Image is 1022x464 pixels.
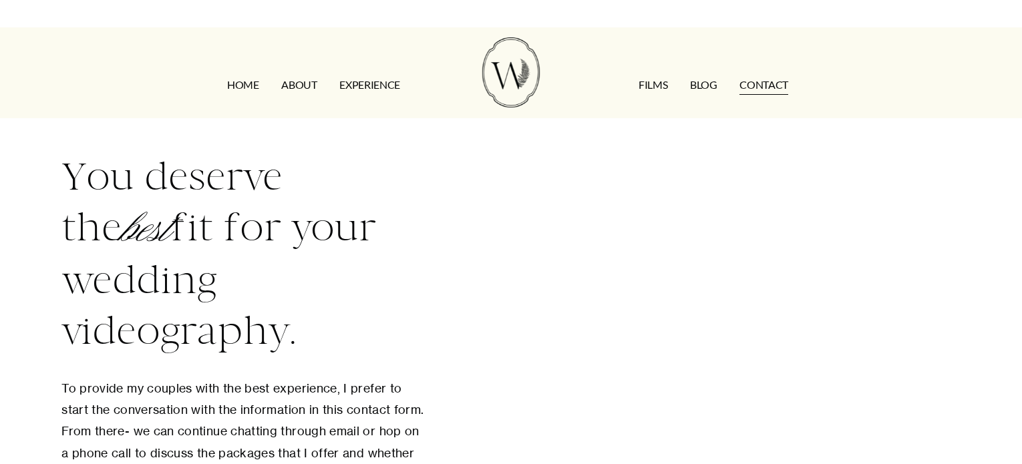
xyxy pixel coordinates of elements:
[639,74,667,95] a: FILMS
[122,206,170,254] em: best
[739,74,788,95] a: CONTACT
[482,37,540,107] img: Wild Fern Weddings
[339,74,400,95] a: EXPERIENCE
[61,152,425,357] h2: You deserve the fit for your wedding videography.
[690,74,717,95] a: Blog
[227,74,259,95] a: HOME
[281,74,317,95] a: ABOUT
